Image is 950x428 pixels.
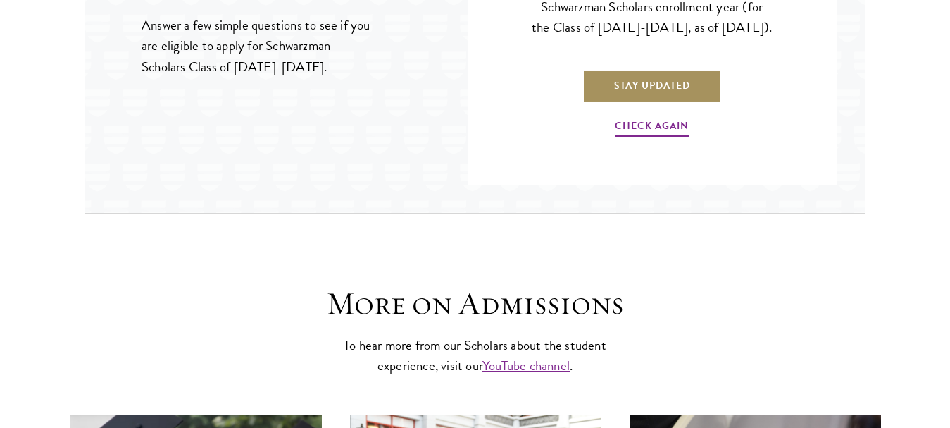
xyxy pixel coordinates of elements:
[257,284,694,324] h3: More on Admissions
[615,117,689,139] a: Check Again
[338,335,613,376] p: To hear more from our Scholars about the student experience, visit our .
[582,69,722,103] a: Stay Updated
[482,355,570,376] a: YouTube channel
[142,15,372,76] p: Answer a few simple questions to see if you are eligible to apply for Schwarzman Scholars Class o...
